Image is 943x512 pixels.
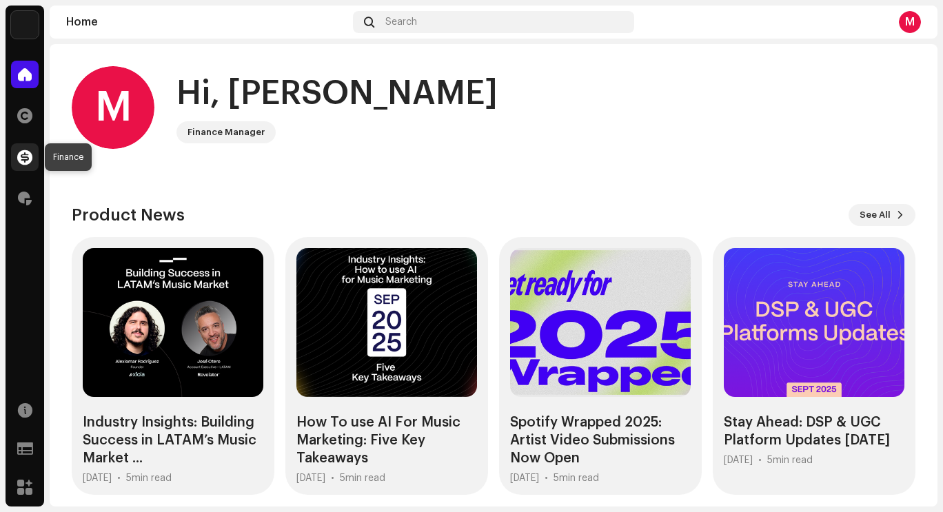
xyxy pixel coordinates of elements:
div: Stay Ahead: DSP & UGC Platform Updates [DATE] [724,413,904,449]
div: M [72,66,154,149]
button: See All [849,204,915,226]
div: Industry Insights: Building Success in LATAM’s Music Market ... [83,413,263,467]
span: min read [132,473,172,483]
span: See All [860,201,891,229]
span: min read [345,473,385,483]
span: Search [385,17,417,28]
div: [DATE] [296,473,325,484]
div: • [545,473,548,484]
div: [DATE] [510,473,539,484]
div: 5 [554,473,599,484]
span: min read [773,455,813,465]
img: eaf6e29c-ca94-4a45-904d-c9c4d715140b [11,11,39,39]
div: [DATE] [724,455,753,466]
div: How To use AI For Music Marketing: Five Key Takeaways [296,413,477,467]
div: Spotify Wrapped 2025: Artist Video Submissions Now Open [510,413,691,467]
div: 5 [126,473,172,484]
div: Home [66,17,347,28]
div: Finance Manager [187,124,265,141]
div: [DATE] [83,473,112,484]
h3: Product News [72,204,185,226]
div: • [331,473,334,484]
span: min read [559,473,599,483]
div: • [758,455,762,466]
div: 5 [767,455,813,466]
div: • [117,473,121,484]
div: Hi, [PERSON_NAME] [176,72,498,116]
div: M [899,11,921,33]
div: 5 [340,473,385,484]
